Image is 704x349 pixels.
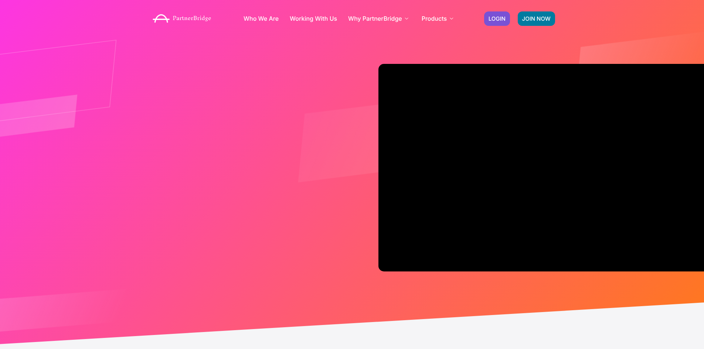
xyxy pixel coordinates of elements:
span: JOIN NOW [522,16,551,21]
a: Working With Us [290,16,337,21]
a: JOIN NOW [518,11,555,26]
a: LOGIN [484,11,510,26]
span: LOGIN [489,16,506,21]
a: Products [422,16,455,21]
a: Why PartnerBridge [348,16,411,21]
a: Who We Are [244,16,279,21]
